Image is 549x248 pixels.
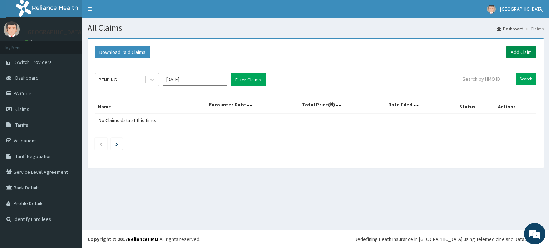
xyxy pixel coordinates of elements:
button: Download Paid Claims [95,46,150,58]
th: Total Price(₦) [299,97,385,114]
span: We're online! [41,77,99,149]
span: Tariffs [15,122,28,128]
span: Claims [15,106,29,112]
th: Encounter Date [206,97,299,114]
li: Claims [524,26,544,32]
img: User Image [487,5,496,14]
th: Actions [495,97,536,114]
div: PENDING [99,76,117,83]
th: Date Filed [385,97,456,114]
img: d_794563401_company_1708531726252_794563401 [13,36,29,54]
textarea: Type your message and hit 'Enter' [4,169,136,194]
strong: Copyright © 2017 . [88,236,160,242]
span: [GEOGRAPHIC_DATA] [500,6,544,12]
input: Search [516,73,536,85]
button: Filter Claims [231,73,266,86]
a: Previous page [99,141,103,147]
th: Name [95,97,206,114]
span: Switch Providers [15,59,52,65]
input: Select Month and Year [163,73,227,86]
div: Chat with us now [37,40,120,49]
p: [GEOGRAPHIC_DATA] [25,29,84,35]
span: No Claims data at this time. [99,117,156,123]
a: RelianceHMO [128,236,158,242]
footer: All rights reserved. [82,230,549,248]
th: Status [456,97,495,114]
span: Dashboard [15,75,39,81]
img: User Image [4,21,20,37]
a: Online [25,39,42,44]
a: Add Claim [506,46,536,58]
a: Next page [115,141,118,147]
span: Tariff Negotiation [15,153,52,160]
h1: All Claims [88,23,544,32]
a: Dashboard [497,26,523,32]
div: Minimize live chat window [117,4,134,21]
input: Search by HMO ID [458,73,513,85]
div: Redefining Heath Insurance in [GEOGRAPHIC_DATA] using Telemedicine and Data Science! [355,236,544,243]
